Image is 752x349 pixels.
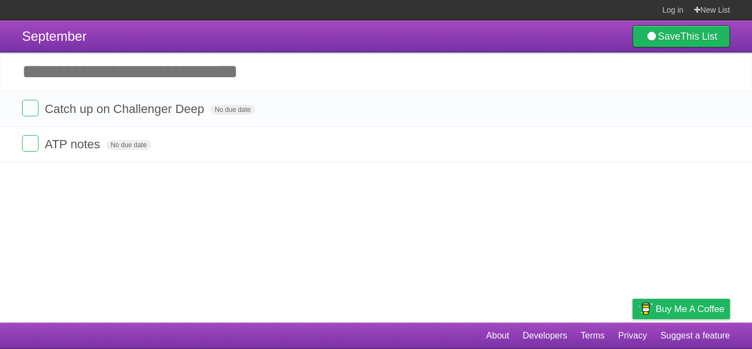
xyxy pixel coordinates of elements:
a: SaveThis List [633,25,730,47]
span: ATP notes [45,137,103,151]
label: Done [22,100,39,116]
span: Buy me a coffee [656,299,724,319]
b: This List [680,31,717,42]
a: Privacy [618,325,647,346]
span: No due date [106,140,151,150]
img: Buy me a coffee [638,299,653,318]
span: September [22,29,86,44]
span: No due date [210,105,255,115]
span: Catch up on Challenger Deep [45,102,207,116]
a: Suggest a feature [661,325,730,346]
a: Terms [581,325,605,346]
a: Developers [522,325,567,346]
label: Done [22,135,39,152]
a: About [486,325,509,346]
a: Buy me a coffee [633,299,730,319]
